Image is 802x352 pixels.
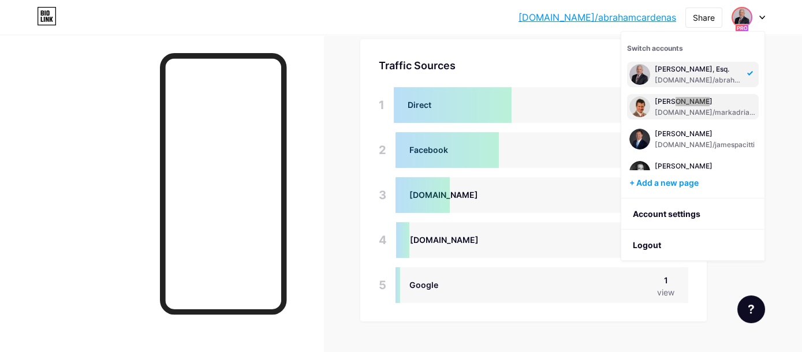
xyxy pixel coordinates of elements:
div: Google [409,279,438,291]
li: Logout [621,230,764,261]
img: thelegalpodcast [629,96,650,117]
div: Traffic Sources [379,58,688,73]
div: [PERSON_NAME] [655,162,756,171]
div: 2 [379,132,386,168]
img: thelegalpodcast [629,64,650,85]
div: [DOMAIN_NAME]/jamespacitti [655,140,755,149]
img: thelegalpodcast [629,129,650,149]
div: 4 [379,222,387,258]
div: 5 [379,267,386,303]
span: Switch accounts [627,44,683,53]
div: 1 [657,274,674,286]
img: thelegalpodcast [733,8,751,27]
div: view [657,286,674,298]
div: [DOMAIN_NAME]/markadriangoodman [655,108,756,117]
div: [PERSON_NAME], Esq. [655,65,744,74]
div: [DOMAIN_NAME] [410,234,479,246]
div: Share [693,12,715,24]
div: [PERSON_NAME] [655,97,756,106]
div: [DOMAIN_NAME]/abrahamcardenas [655,76,744,85]
div: 3 [379,177,386,213]
img: thelegalpodcast [629,161,650,182]
div: 1 [379,87,385,123]
a: [DOMAIN_NAME]/abrahamcardenas [518,10,676,24]
a: Account settings [621,199,764,230]
div: [PERSON_NAME] [655,129,755,138]
div: + Add a new page [629,177,759,189]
